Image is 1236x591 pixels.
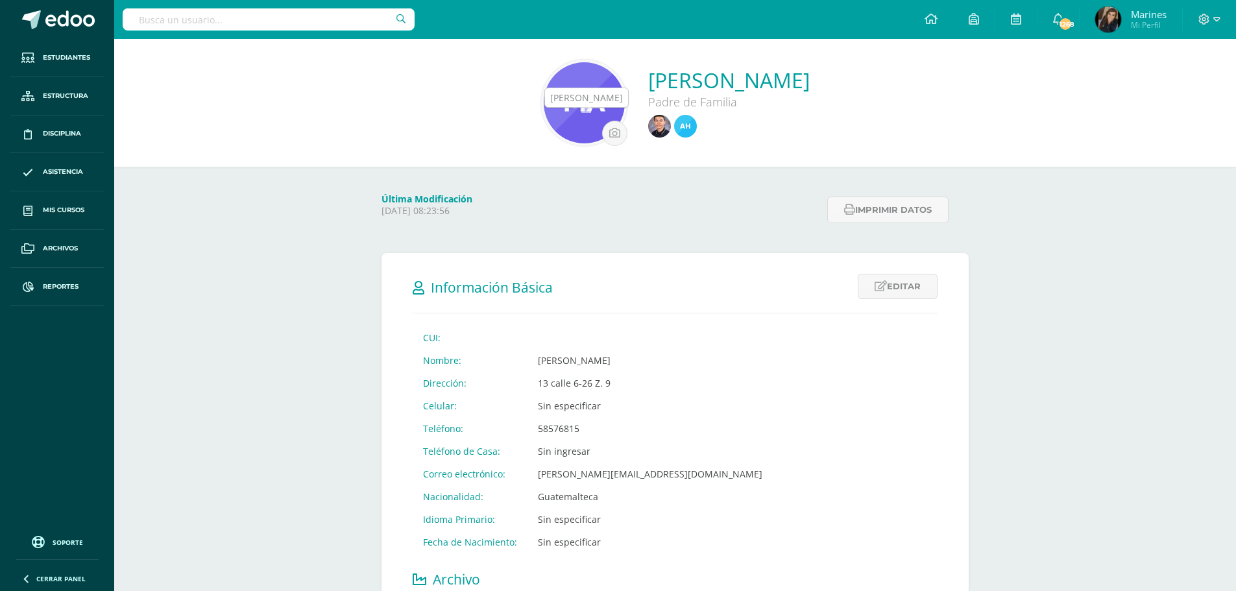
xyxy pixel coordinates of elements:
[674,115,697,138] img: e89052709891d910b5a3db4b165de4b8.png
[10,191,104,230] a: Mis cursos
[648,115,671,138] img: 228fa1ae3828ebca51b1cffbb2acd422.png
[10,268,104,306] a: Reportes
[10,230,104,268] a: Archivos
[827,197,949,223] button: Imprimir datos
[648,94,810,110] div: Padre de Familia
[527,463,773,485] td: [PERSON_NAME][EMAIL_ADDRESS][DOMAIN_NAME]
[413,485,527,508] td: Nacionalidad:
[527,349,773,372] td: [PERSON_NAME]
[43,167,83,177] span: Asistencia
[413,417,527,440] td: Teléfono:
[527,508,773,531] td: Sin especificar
[43,91,88,101] span: Estructura
[413,440,527,463] td: Teléfono de Casa:
[527,372,773,394] td: 13 calle 6-26 Z. 9
[648,66,810,94] a: [PERSON_NAME]
[413,531,527,553] td: Fecha de Nacimiento:
[527,440,773,463] td: Sin ingresar
[43,53,90,63] span: Estudiantes
[1131,19,1167,30] span: Mi Perfil
[527,394,773,417] td: Sin especificar
[527,531,773,553] td: Sin especificar
[544,62,625,143] img: 9ece0ac4f4b19532c3a3277aee5c3bf1.png
[527,485,773,508] td: Guatemalteca
[431,278,553,296] span: Información Básica
[413,326,527,349] td: CUI:
[43,205,84,215] span: Mis cursos
[43,128,81,139] span: Disciplina
[10,39,104,77] a: Estudiantes
[413,508,527,531] td: Idioma Primario:
[413,463,527,485] td: Correo electrónico:
[413,372,527,394] td: Dirección:
[10,77,104,115] a: Estructura
[1058,17,1072,31] span: 1268
[10,115,104,154] a: Disciplina
[382,205,819,217] p: [DATE] 08:23:56
[550,91,623,104] div: [PERSON_NAME]
[1131,8,1167,21] span: Marines
[43,243,78,254] span: Archivos
[858,274,938,299] a: Editar
[43,282,79,292] span: Reportes
[527,417,773,440] td: 58576815
[382,193,819,205] h4: Última Modificación
[413,394,527,417] td: Celular:
[1095,6,1121,32] img: 605e646b819ee29ec80621c3529df381.png
[10,153,104,191] a: Asistencia
[413,349,527,372] td: Nombre:
[433,570,480,588] span: Archivo
[53,538,83,547] span: Soporte
[16,533,99,550] a: Soporte
[123,8,415,30] input: Busca un usuario...
[36,574,86,583] span: Cerrar panel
